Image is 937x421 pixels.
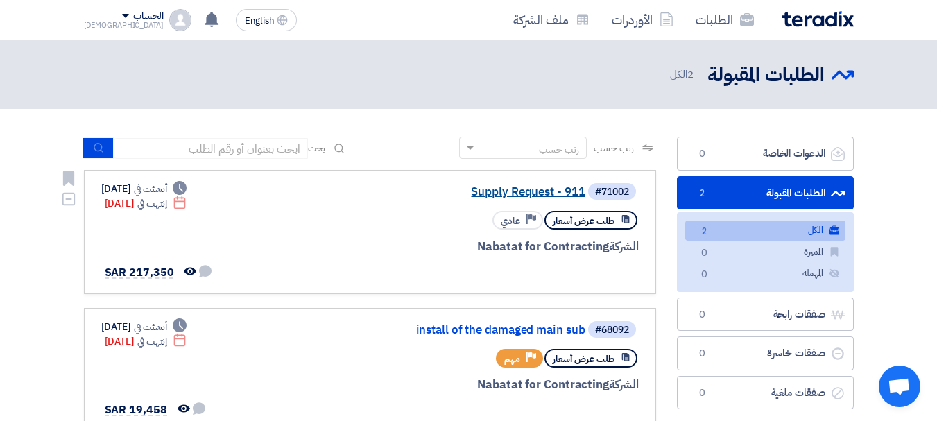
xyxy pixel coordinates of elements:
img: Teradix logo [782,11,854,27]
span: أنشئت في [134,182,167,196]
span: 0 [694,308,711,322]
a: المميزة [685,242,845,262]
span: عادي [501,214,520,227]
span: English [245,16,274,26]
div: [DEMOGRAPHIC_DATA] [84,22,164,29]
a: صفقات خاسرة0 [677,336,854,370]
a: الطلبات المقبولة2 [677,176,854,210]
a: صفقات ملغية0 [677,376,854,410]
span: بحث [308,141,326,155]
span: 0 [696,268,713,282]
span: 0 [694,147,711,161]
img: profile_test.png [169,9,191,31]
span: أنشئت في [134,320,167,334]
span: 0 [696,246,713,261]
a: Open chat [879,366,920,407]
a: ملف الشركة [502,3,601,36]
span: مهم [504,352,520,366]
a: الطلبات [685,3,765,36]
a: Supply Request - 911 [308,186,585,198]
button: English [236,9,297,31]
span: 0 [694,347,711,361]
div: #71002 [595,187,629,197]
input: ابحث بعنوان أو رقم الطلب [114,138,308,159]
a: الأوردرات [601,3,685,36]
span: الشركة [609,376,639,393]
div: الحساب [133,10,163,22]
div: [DATE] [105,196,187,211]
div: [DATE] [101,182,187,196]
div: [DATE] [105,334,187,349]
a: الدعوات الخاصة0 [677,137,854,171]
span: SAR 19,458 [105,402,167,418]
span: رتب حسب [594,141,633,155]
div: Nabatat for Contracting [305,238,639,256]
a: المهملة [685,264,845,284]
span: SAR 217,350 [105,264,174,281]
h2: الطلبات المقبولة [707,62,825,89]
span: إنتهت في [137,334,167,349]
a: صفقات رابحة0 [677,298,854,332]
span: الكل [670,67,696,83]
span: 2 [696,225,713,239]
span: طلب عرض أسعار [553,352,614,366]
div: رتب حسب [539,142,579,157]
span: 2 [687,67,694,82]
span: الشركة [609,238,639,255]
div: Nabatat for Contracting [305,376,639,394]
span: 0 [694,386,711,400]
div: [DATE] [101,320,187,334]
div: #68092 [595,325,629,335]
a: الكل [685,221,845,241]
span: إنتهت في [137,196,167,211]
span: 2 [694,187,711,200]
span: طلب عرض أسعار [553,214,614,227]
a: install of the damaged main sub [308,324,585,336]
